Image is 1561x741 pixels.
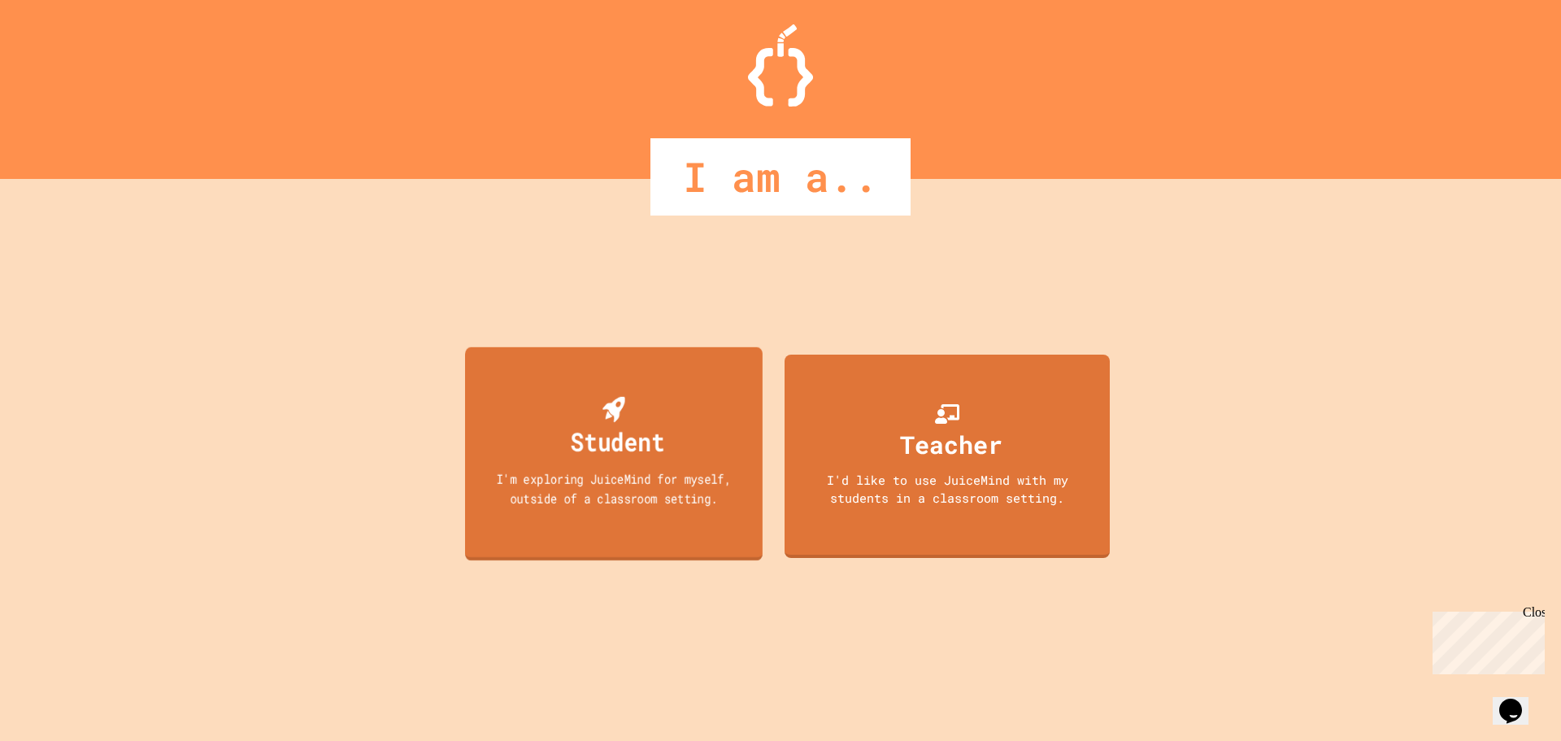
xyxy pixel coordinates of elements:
div: Student [571,422,664,460]
div: Chat with us now!Close [7,7,112,103]
div: Teacher [900,426,1002,463]
img: Logo.svg [748,24,813,107]
div: I'm exploring JuiceMind for myself, outside of a classroom setting. [480,469,747,507]
div: I'd like to use JuiceMind with my students in a classroom setting. [801,471,1094,508]
iframe: chat widget [1426,605,1545,674]
div: I am a.. [650,138,911,216]
iframe: chat widget [1493,676,1545,725]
